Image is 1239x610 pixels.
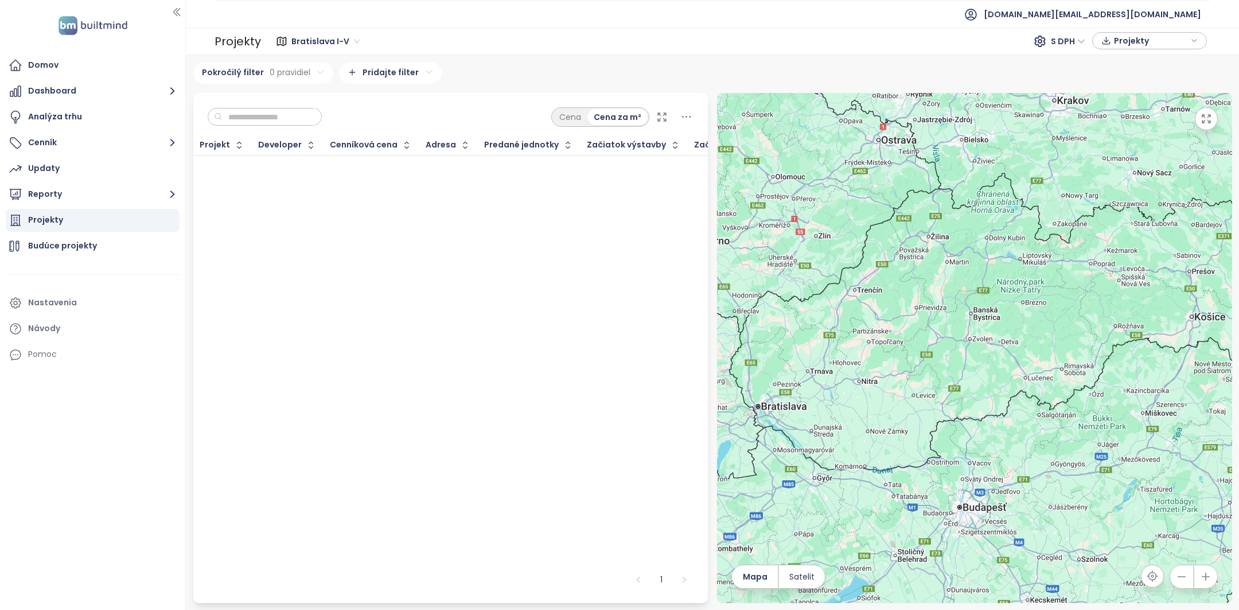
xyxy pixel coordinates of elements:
div: Projekty [28,213,63,227]
div: Cena za m² [587,109,648,125]
span: Projekty [1114,32,1188,49]
div: Návody [28,321,60,336]
div: button [1098,32,1201,49]
div: Projekty [215,30,261,53]
div: Adresa [426,141,456,149]
a: Analýza trhu [6,106,180,129]
div: Updaty [28,161,60,176]
a: Budúce projekty [6,235,180,258]
span: Bratislava I-V [291,33,360,50]
div: Analýza trhu [28,110,82,124]
div: Pridajte filter [339,63,442,84]
a: Návody [6,317,180,340]
button: Reporty [6,183,180,206]
div: Pomoc [6,343,180,366]
button: right [675,570,693,589]
div: Začiatok predaja [694,141,768,149]
span: 0 pravidiel [270,66,310,79]
li: Predchádzajúca strana [629,570,648,589]
button: Mapa [732,565,778,588]
a: Domov [6,54,180,77]
span: left [635,576,642,583]
span: Satelit [789,570,815,583]
a: Updaty [6,157,180,180]
span: [DOMAIN_NAME][EMAIL_ADDRESS][DOMAIN_NAME] [984,1,1201,28]
button: Dashboard [6,80,180,103]
div: Developer [258,141,302,149]
div: Cenníková cena [330,141,398,149]
div: Nastavenia [28,296,77,310]
button: left [629,570,648,589]
li: 1 [652,570,671,589]
img: logo [55,14,131,37]
div: Domov [28,58,59,72]
button: Satelit [779,565,825,588]
span: right [681,576,688,583]
div: Začiatok výstavby [587,141,666,149]
div: Pomoc [28,347,57,362]
a: Projekty [6,209,180,232]
span: Predané jednotky [484,141,559,149]
li: Nasledujúca strana [675,570,693,589]
div: Projekt [200,141,230,149]
span: S DPH [1051,33,1085,50]
span: Mapa [743,570,767,583]
a: Nastavenia [6,292,180,314]
div: Budúce projekty [28,239,97,253]
div: Cena [553,109,587,125]
div: Pokročilý filter [193,63,333,84]
a: 1 [653,571,670,588]
button: Cenník [6,131,180,154]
